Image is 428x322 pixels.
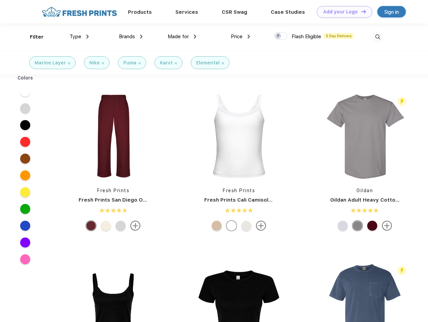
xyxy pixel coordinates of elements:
div: Filter [30,33,44,41]
div: White [226,221,237,231]
span: 5 Day Delivery [324,33,354,39]
img: func=resize&h=266 [69,91,158,180]
span: Made for [168,34,189,40]
a: Services [175,9,198,15]
div: Karst [160,59,173,66]
img: DT [361,10,366,13]
div: Buttermilk mto [101,221,111,231]
img: func=resize&h=266 [320,91,410,180]
img: desktop_search.svg [372,32,383,43]
img: dropdown.png [86,35,89,39]
span: Flash Eligible [292,34,321,40]
div: Gravel [352,221,362,231]
img: filter_cancel.svg [102,62,104,64]
div: Ash Grey [116,221,126,231]
a: Products [128,9,152,15]
span: Type [70,34,81,40]
img: dropdown.png [248,35,250,39]
div: Puma [123,59,136,66]
a: Gildan Adult Heavy Cotton T-Shirt [330,197,418,203]
img: more.svg [256,221,266,231]
img: fo%20logo%202.webp [40,6,119,18]
img: dropdown.png [194,35,196,39]
img: dropdown.png [140,35,142,39]
img: filter_cancel.svg [222,62,224,64]
a: Sign in [377,6,406,17]
img: more.svg [130,221,140,231]
img: more.svg [382,221,392,231]
div: Sign in [384,8,399,16]
div: Elemental [196,59,220,66]
span: Brands [119,34,135,40]
img: func=resize&h=266 [194,91,284,180]
a: Fresh Prints San Diego Open Heavyweight Sweatpants [79,197,220,203]
div: Off White [241,221,251,231]
span: Price [231,34,243,40]
div: Garnet [367,221,377,231]
a: Fresh Prints [223,188,255,193]
img: flash_active_toggle.svg [397,97,406,106]
a: CSR Swag [222,9,247,15]
div: Add your Logo [323,9,358,15]
img: filter_cancel.svg [138,62,141,64]
div: Colors [12,74,38,82]
a: Gildan [356,188,373,193]
div: Crimson Red mto [86,221,96,231]
a: Fresh Prints [97,188,129,193]
div: Ash Grey [338,221,348,231]
img: filter_cancel.svg [68,62,70,64]
div: Oat White [212,221,222,231]
img: filter_cancel.svg [175,62,177,64]
img: flash_active_toggle.svg [397,266,406,275]
a: Fresh Prints Cali Camisole Top [204,197,283,203]
div: Nike [89,59,100,66]
div: Marine Layer [35,59,66,66]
